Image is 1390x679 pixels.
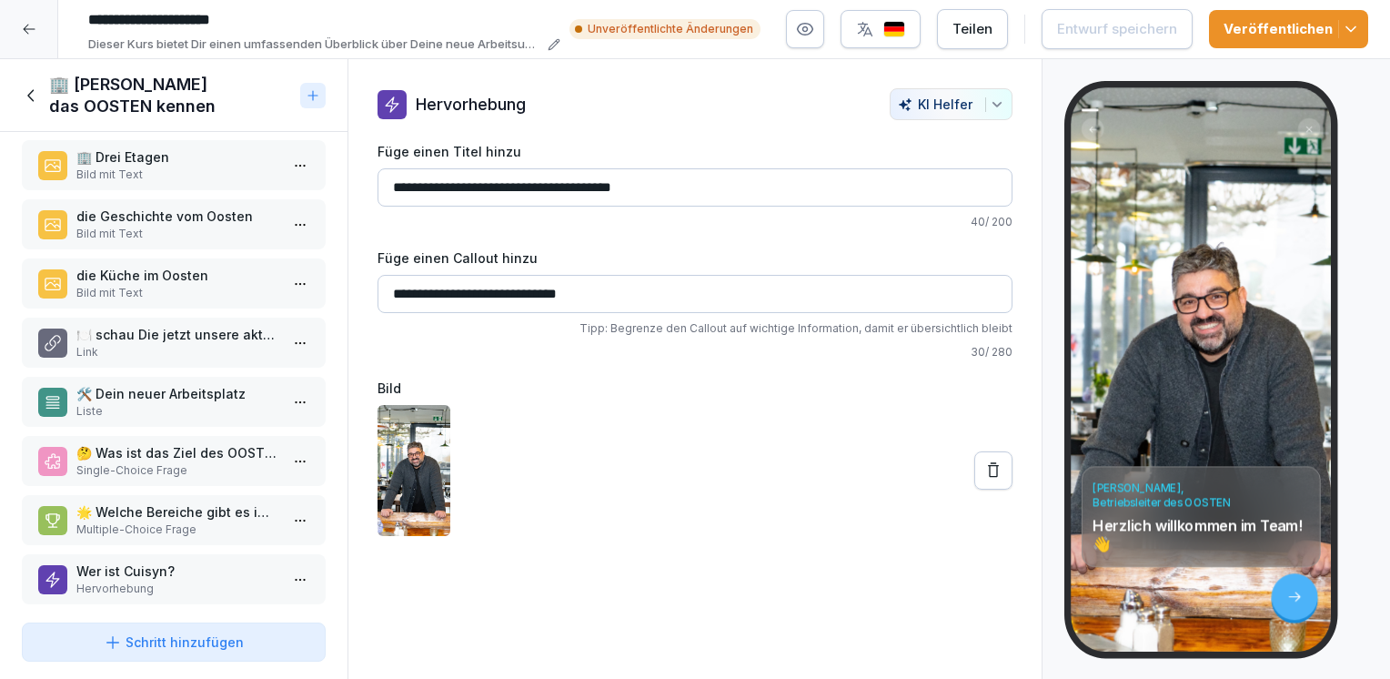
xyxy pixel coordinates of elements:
[937,9,1008,49] button: Teilen
[76,344,278,360] p: Link
[378,248,1012,268] label: Füge einen Callout hinzu
[88,35,542,54] p: Dieser Kurs bietet Dir einen umfassenden Überblick über Deine neue Arbeitsumgebung, das Team und ...
[1042,9,1193,49] button: Entwurf speichern
[76,581,278,597] p: Hervorhebung
[378,214,1012,230] p: 40 / 200
[76,226,278,242] p: Bild mit Text
[22,140,326,190] div: 🏢 Drei EtagenBild mit Text
[76,522,278,538] p: Multiple-Choice Frage
[22,554,326,604] div: Wer ist Cuisyn?Hervorhebung
[49,74,293,117] h1: 🏢 [PERSON_NAME] das OOSTEN kennen
[22,377,326,427] div: 🛠️ Dein neuer ArbeitsplatzListe
[76,147,278,167] p: 🏢 Drei Etagen
[416,92,526,117] p: Hervorhebung
[898,96,1004,112] div: KI Helfer
[1209,10,1368,48] button: Veröffentlichen
[76,207,278,226] p: die Geschichte vom Oosten
[76,384,278,403] p: 🛠️ Dein neuer Arbeitsplatz
[76,462,278,479] p: Single-Choice Frage
[76,562,278,581] p: Wer ist Cuisyn?
[378,379,1012,398] label: Bild
[378,142,1012,161] label: Füge einen Titel hinzu
[76,325,278,344] p: 🍽️ schau Die jetzt unsere aktuelle Speisekarte(n) an
[76,285,278,301] p: Bild mit Text
[883,21,905,38] img: de.svg
[378,344,1012,360] p: 30 / 280
[76,167,278,183] p: Bild mit Text
[76,266,278,285] p: die Küche im Oosten
[952,19,992,39] div: Teilen
[378,320,1012,337] p: Tipp: Begrenze den Callout auf wichtige Information, damit er übersichtlich bleibt
[104,633,244,652] div: Schritt hinzufügen
[22,258,326,309] div: die Küche im OostenBild mit Text
[22,623,326,662] button: Schritt hinzufügen
[890,88,1012,120] button: KI Helfer
[76,403,278,420] p: Liste
[22,436,326,486] div: 🤔 Was ist das Ziel des OOSTEN?Single-Choice Frage
[1093,516,1309,553] p: Herzlich willkommen im Team!👋
[76,502,278,522] p: 🌟 Welche Bereiche gibt es im OOSTEN? Wähle alle zutreffenden Antworten aus.
[76,443,278,462] p: 🤔 Was ist das Ziel des OOSTEN?
[1057,19,1177,39] div: Entwurf speichern
[22,495,326,545] div: 🌟 Welche Bereiche gibt es im OOSTEN? Wähle alle zutreffenden Antworten aus.Multiple-Choice Frage
[1093,481,1309,510] h4: [PERSON_NAME], Betriebsleiter des OOSTEN
[22,199,326,249] div: die Geschichte vom OostenBild mit Text
[378,405,450,536] img: bj3ti92tvxn9cerd0l19bsya.png
[22,318,326,368] div: 🍽️ schau Die jetzt unsere aktuelle Speisekarte(n) anLink
[1224,19,1354,39] div: Veröffentlichen
[588,21,753,37] p: Unveröffentlichte Änderungen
